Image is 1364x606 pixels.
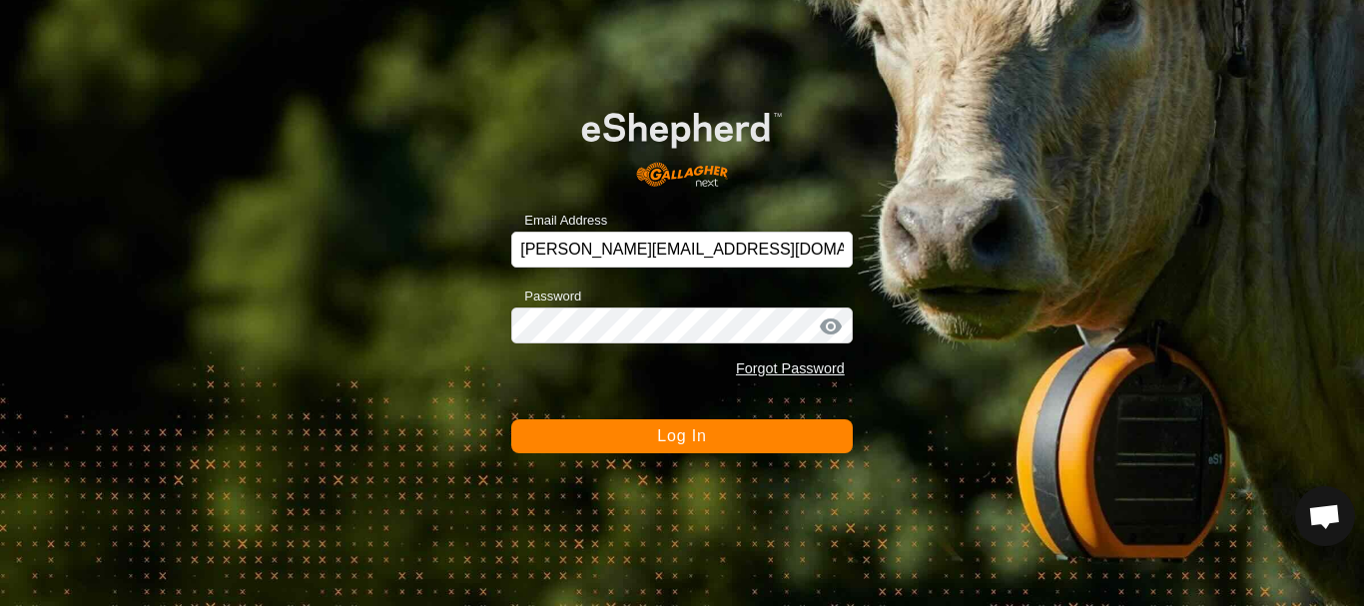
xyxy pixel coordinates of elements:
[511,419,853,453] button: Log In
[511,232,853,268] input: Email Address
[736,360,845,376] a: Forgot Password
[511,211,607,231] label: Email Address
[545,84,818,200] img: E-shepherd Logo
[657,427,706,444] span: Log In
[1295,486,1355,546] div: Open chat
[511,287,581,306] label: Password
